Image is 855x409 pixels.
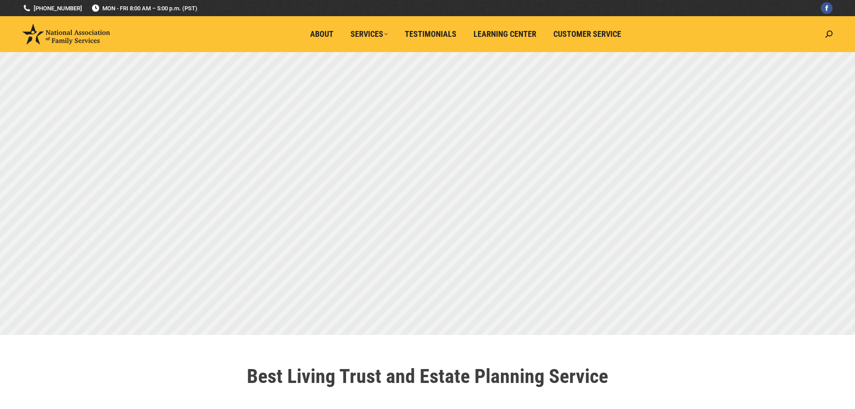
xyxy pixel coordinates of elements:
span: Services [351,29,388,39]
span: Customer Service [553,29,621,39]
span: Testimonials [405,29,456,39]
a: [PHONE_NUMBER] [22,4,82,13]
a: Facebook page opens in new window [821,2,833,14]
a: Learning Center [467,26,543,43]
h1: Best Living Trust and Estate Planning Service [176,366,679,386]
span: About [310,29,333,39]
span: MON - FRI 8:00 AM – 5:00 p.m. (PST) [91,4,197,13]
a: Customer Service [547,26,627,43]
a: Testimonials [399,26,463,43]
img: National Association of Family Services [22,24,110,44]
span: Learning Center [474,29,536,39]
a: About [304,26,340,43]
